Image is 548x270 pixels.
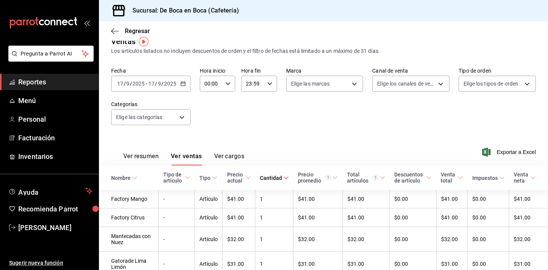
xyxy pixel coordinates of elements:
[325,175,331,181] svg: Precio promedio = Total artículos / cantidad
[200,68,235,73] label: Hora inicio
[441,172,456,184] div: Venta total
[372,68,449,73] label: Canal de venta
[9,259,92,267] span: Sugerir nueva función
[293,227,342,252] td: $32.00
[223,227,255,252] td: $32.00
[163,172,183,184] div: Tipo de artículo
[390,227,436,252] td: $0.00
[18,114,92,124] span: Personal
[484,148,536,157] span: Exportar a Excel
[126,6,239,15] h3: Sucursal: De Boca en Boca (Cafetería)
[298,172,331,184] div: Precio promedio
[195,190,223,208] td: Artículo
[111,27,150,35] button: Regresar
[255,227,293,252] td: 1
[123,152,244,165] div: navigation tabs
[441,172,463,184] span: Venta total
[117,81,124,87] input: --
[260,175,282,181] div: Cantidad
[260,175,289,181] span: Cantidad
[347,172,385,184] span: Total artículos
[390,190,436,208] td: $0.00
[111,102,191,107] label: Categorías
[214,152,245,165] button: Ver cargos
[514,172,536,184] span: Venta neta
[436,208,467,227] td: $41.00
[390,208,436,227] td: $0.00
[126,81,130,87] input: --
[468,208,509,227] td: $0.00
[377,80,435,87] span: Elige los canales de venta
[159,190,195,208] td: -
[146,81,147,87] span: -
[164,81,177,87] input: ----
[161,81,164,87] span: /
[468,190,509,208] td: $0.00
[199,175,217,181] span: Tipo
[21,50,82,58] span: Pregunta a Parrot AI
[293,190,342,208] td: $41.00
[373,175,378,181] svg: El total artículos considera cambios de precios en los artículos así como costos adicionales por ...
[124,81,126,87] span: /
[199,175,210,181] div: Tipo
[342,227,390,252] td: $32.00
[5,55,94,63] a: Pregunta a Parrot AI
[227,172,251,184] span: Precio actual
[18,77,92,87] span: Reportes
[472,175,505,181] span: Impuestos
[99,227,159,252] td: Mantecadas con Nuez
[509,190,548,208] td: $41.00
[195,227,223,252] td: Artículo
[18,133,92,143] span: Facturación
[468,227,509,252] td: $0.00
[459,68,536,73] label: Tipo de orden
[394,172,425,184] div: Descuentos de artículo
[18,222,92,233] span: [PERSON_NAME]
[111,68,191,73] label: Fecha
[227,172,244,184] div: Precio actual
[223,208,255,227] td: $41.00
[132,81,145,87] input: ----
[514,172,529,184] div: Venta neta
[99,208,159,227] td: Factory Citrus
[116,113,162,121] span: Elige las categorías
[436,227,467,252] td: $32.00
[255,208,293,227] td: 1
[18,204,92,214] span: Recomienda Parrot
[159,227,195,252] td: -
[223,190,255,208] td: $41.00
[291,80,330,87] span: Elige las marcas
[84,20,90,26] button: open_drawer_menu
[394,172,432,184] span: Descuentos de artículo
[111,175,137,181] span: Nombre
[125,27,150,35] span: Regresar
[155,81,157,87] span: /
[347,172,378,184] div: Total artículos
[342,190,390,208] td: $41.00
[111,36,135,47] div: Ventas
[509,227,548,252] td: $32.00
[139,37,148,46] img: Tooltip marker
[286,68,363,73] label: Marca
[18,151,92,162] span: Inventarios
[123,152,159,165] button: Ver resumen
[464,80,518,87] span: Elige los tipos de orden
[18,95,92,106] span: Menú
[241,68,277,73] label: Hora fin
[472,175,498,181] div: Impuestos
[298,172,338,184] span: Precio promedio
[158,81,161,87] input: --
[18,186,83,195] span: Ayuda
[8,46,94,62] button: Pregunta a Parrot AI
[171,152,202,165] button: Ver ventas
[159,208,195,227] td: -
[293,208,342,227] td: $41.00
[99,190,159,208] td: Factory Mango
[163,172,190,184] span: Tipo de artículo
[509,208,548,227] td: $41.00
[130,81,132,87] span: /
[111,175,131,181] div: Nombre
[342,208,390,227] td: $41.00
[148,81,155,87] input: --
